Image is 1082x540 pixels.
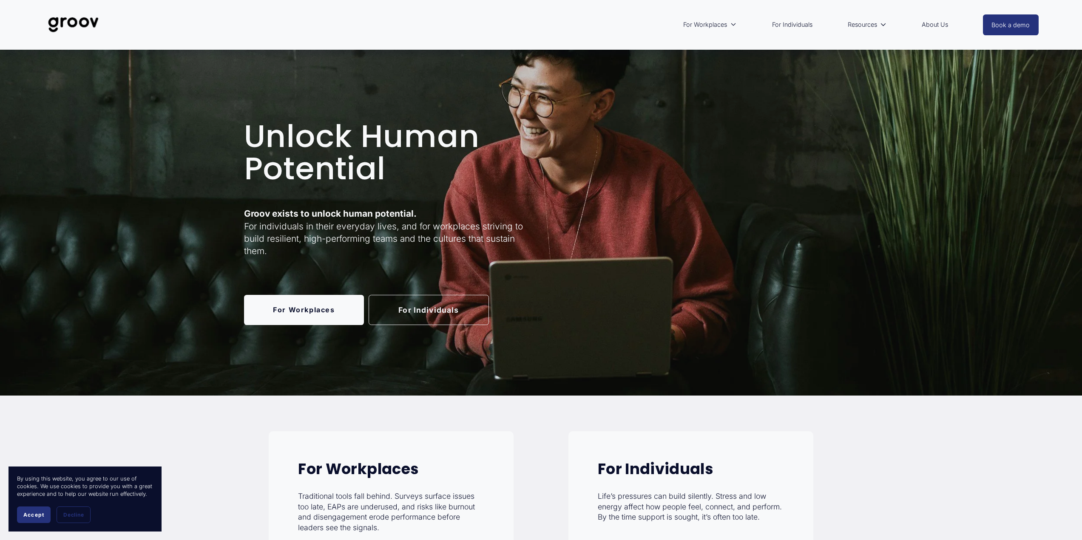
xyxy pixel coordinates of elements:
[9,466,162,532] section: Cookie banner
[598,458,713,479] strong: For Individuals
[917,15,952,34] a: About Us
[683,19,727,30] span: For Workplaces
[244,207,539,257] p: For individuals in their everyday lives, and for workplaces striving to build resilient, high-per...
[298,491,484,533] p: Traditional tools fall behind. Surveys surface issues too late, EAPs are underused, and risks lik...
[843,15,891,34] a: folder dropdown
[17,506,51,523] button: Accept
[244,208,417,219] strong: Groov exists to unlock human potential.
[598,491,784,523] p: Life’s pressures can build silently. Stress and low energy affect how people feel, connect, and p...
[17,475,153,498] p: By using this website, you agree to our use of cookies. We use cookies to provide you with a grea...
[57,506,91,523] button: Decline
[244,120,539,184] h1: Unlock Human Potential
[43,11,103,39] img: Groov | Unlock Human Potential at Work and in Life
[23,512,44,518] span: Accept
[63,512,84,518] span: Decline
[244,295,364,325] a: For Workplaces
[983,14,1039,35] a: Book a demo
[298,458,419,479] strong: For Workplaces
[369,295,489,325] a: For Individuals
[679,15,741,34] a: folder dropdown
[848,19,877,30] span: Resources
[768,15,817,34] a: For Individuals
